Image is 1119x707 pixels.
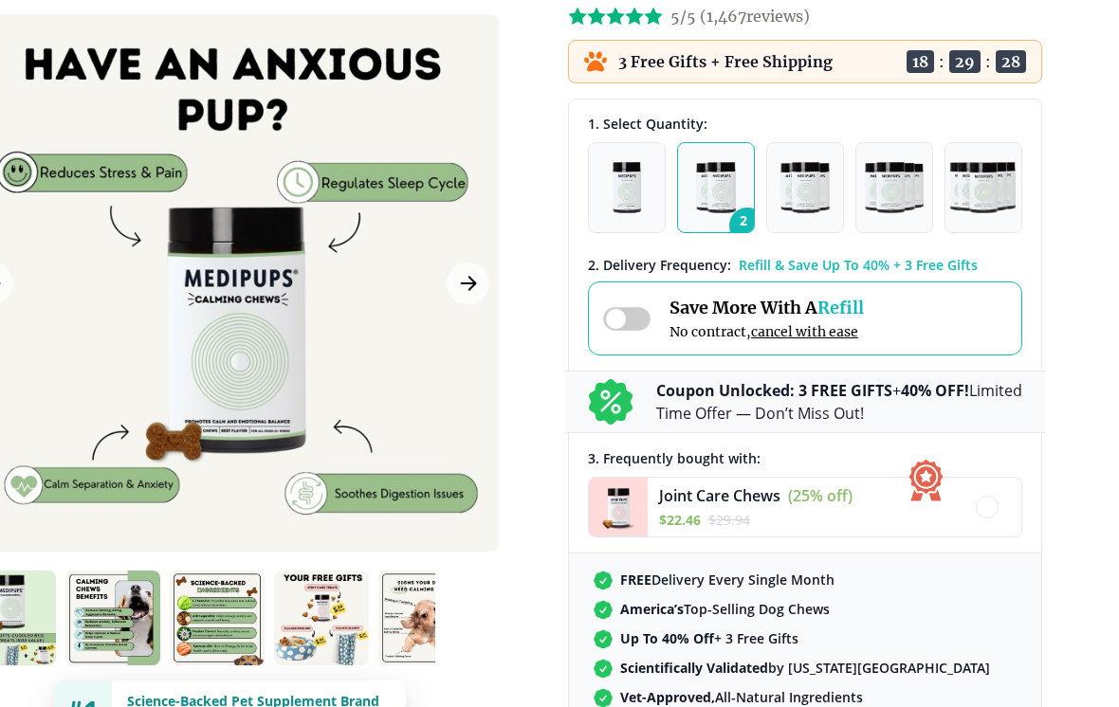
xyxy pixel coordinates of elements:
span: : [939,52,945,71]
img: Pack of 3 - Natural Dog Supplements [780,162,830,213]
img: Calming Chews | Natural Dog Supplements [170,571,265,665]
span: 2 . Delivery Frequency: [588,256,731,274]
span: 28 [996,50,1026,73]
span: 18 [907,50,934,73]
img: Calming Chews | Natural Dog Supplements [65,571,160,665]
strong: Vet-Approved, [620,688,715,706]
b: 40% OFF! [901,380,969,401]
span: 2 [729,208,765,244]
div: 1. Select Quantity: [588,115,1022,133]
span: No contract, [670,323,864,340]
span: $ 22.46 [659,511,701,529]
img: Calming Chews | Natural Dog Supplements [378,571,473,665]
span: Joint Care Chews [659,485,780,506]
img: Pack of 1 - Natural Dog Supplements [613,162,642,213]
span: (25% off) [788,485,853,506]
b: Coupon Unlocked: 3 FREE GIFTS [656,380,892,401]
img: Pack of 2 - Natural Dog Supplements [696,162,736,213]
strong: Up To 40% Off [620,629,714,647]
span: Save More With A [670,297,864,318]
strong: America’s [620,600,684,618]
span: Top-Selling Dog Chews [620,600,830,618]
img: Pack of 4 - Natural Dog Supplements [865,162,923,213]
span: Refill [817,297,864,318]
img: Pack of 5 - Natural Dog Supplements [949,162,1018,213]
span: Delivery Every Single Month [620,571,835,589]
p: 3 Free Gifts + Free Shipping [618,52,833,71]
span: cancel with ease [751,323,858,340]
img: Joint Care Chews - Medipups [589,478,648,536]
span: 5/5 ( 1,467 reviews) [670,7,810,26]
span: 29 [949,50,981,73]
strong: Scientifically Validated [620,659,768,677]
span: : [985,52,991,71]
img: Calming Chews | Natural Dog Supplements [274,571,369,665]
p: + Limited Time Offer — Don’t Miss Out! [656,379,1022,425]
span: Refill & Save Up To 40% + 3 Free Gifts [739,256,978,274]
button: 2 [677,142,755,233]
span: All-Natural Ingredients [620,688,863,706]
span: 3 . Frequently bought with: [588,449,761,467]
button: Next Image [447,262,489,304]
span: $ 29.94 [708,511,750,529]
span: by [US_STATE][GEOGRAPHIC_DATA] [620,659,990,677]
span: + 3 Free Gifts [620,629,798,647]
strong: FREE [620,571,651,589]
